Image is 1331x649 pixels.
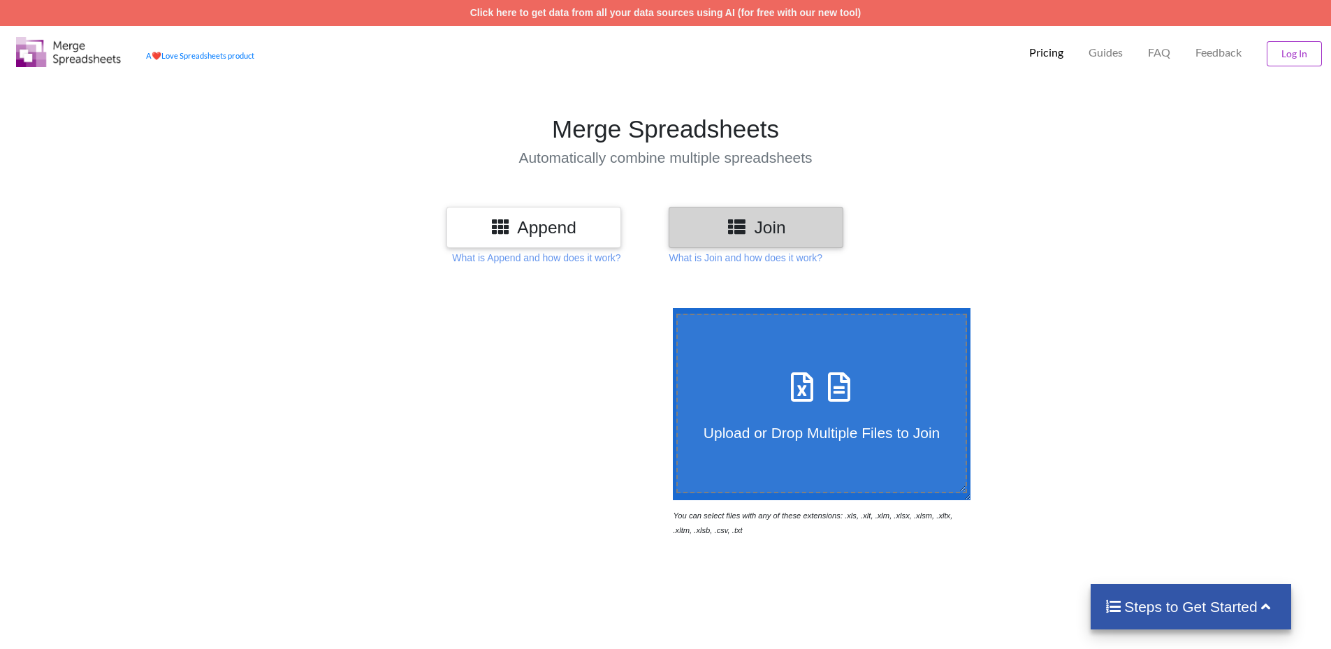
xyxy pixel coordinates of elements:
[673,511,952,534] i: You can select files with any of these extensions: .xls, .xlt, .xlm, .xlsx, .xlsm, .xltx, .xltm, ...
[1195,47,1242,58] span: Feedback
[669,251,822,265] p: What is Join and how does it work?
[1029,45,1063,60] p: Pricing
[152,51,161,60] span: heart
[457,217,611,238] h3: Append
[146,51,254,60] a: AheartLove Spreadsheets product
[1267,41,1322,66] button: Log In
[16,37,121,67] img: Logo.png
[704,425,940,441] span: Upload or Drop Multiple Files to Join
[452,251,620,265] p: What is Append and how does it work?
[1148,45,1170,60] p: FAQ
[14,593,59,635] iframe: chat widget
[1089,45,1123,60] p: Guides
[1105,598,1277,615] h4: Steps to Get Started
[679,217,833,238] h3: Join
[470,7,861,18] a: Click here to get data from all your data sources using AI (for free with our new tool)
